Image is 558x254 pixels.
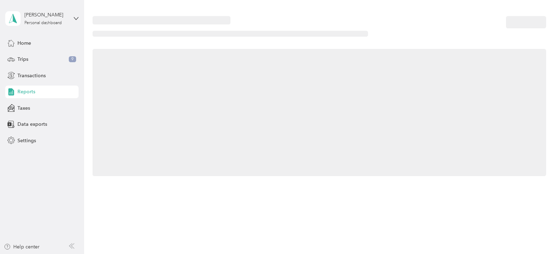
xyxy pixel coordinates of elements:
iframe: Everlance-gr Chat Button Frame [519,215,558,254]
span: Home [17,39,31,47]
span: Data exports [17,121,47,128]
span: Reports [17,88,35,95]
span: 9 [69,56,76,63]
span: Settings [17,137,36,144]
span: Taxes [17,104,30,112]
div: Personal dashboard [24,21,62,25]
span: Trips [17,56,28,63]
div: [PERSON_NAME] [24,11,68,19]
span: Transactions [17,72,46,79]
button: Help center [4,243,39,251]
